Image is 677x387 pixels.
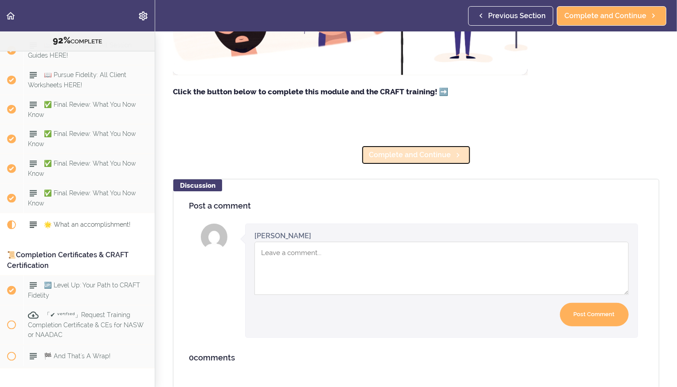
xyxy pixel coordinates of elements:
span: 🏁 And That's A Wrap! [44,353,110,360]
span: 「✔ ᵛᵉʳᶦᶠᶦᵉᵈ」Request Training Completion Certificate & CEs for NASW or NAADAC [28,312,144,339]
a: Previous Section [468,6,553,26]
svg: Settings Menu [138,11,149,21]
span: 0 [189,353,194,362]
span: ✅ Final Review: What You Now Know [28,190,136,207]
h4: Post a comment [189,201,643,210]
svg: Back to course curriculum [5,11,16,21]
span: ✅ Final Review: What You Now Know [28,101,136,118]
div: [PERSON_NAME] [254,231,311,241]
h4: comments [189,353,643,362]
textarea: Comment box [254,242,629,295]
span: Previous Section [488,11,546,21]
span: ✅ Final Review: What You Now Know [28,131,136,148]
span: Complete and Continue [369,150,451,160]
span: 92% [53,35,70,46]
div: Discussion [173,179,222,191]
span: 🆙 Level Up: Your Path to CRAFT Fidelity [28,282,140,299]
div: COMPLETE [11,35,144,46]
span: ✅ Final Review: What You Now Know [28,160,136,178]
img: Sasha Branch [201,224,227,250]
span: 📖 Pursue Fidelity: All Client Worksheets HERE! [28,71,126,89]
input: Post Comment [560,303,629,326]
span: Complete and Continue [564,11,646,21]
strong: Click the button below to complete this module and the CRAFT training! ➡️ [173,87,448,96]
span: 🌟 What an accomplishment! [44,221,130,228]
a: Complete and Continue [557,6,666,26]
a: Complete and Continue [361,145,471,165]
